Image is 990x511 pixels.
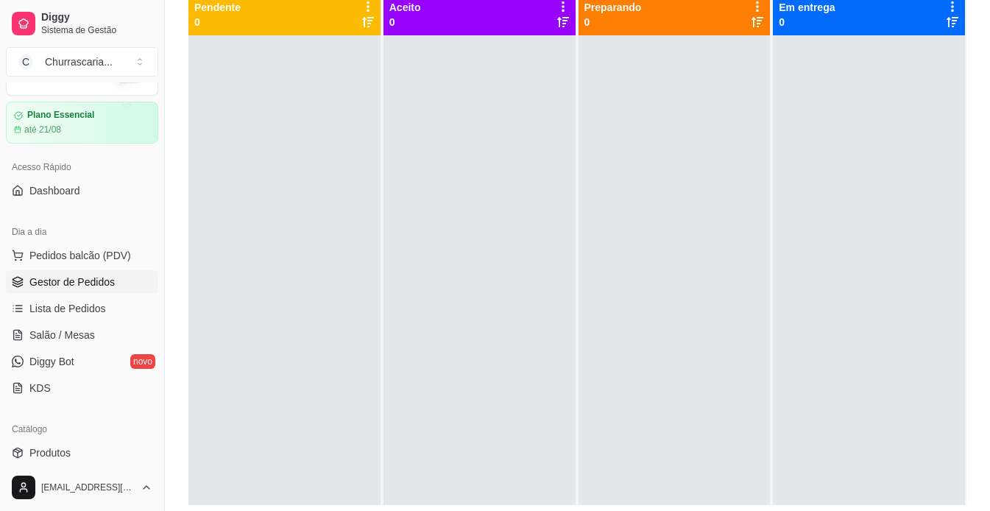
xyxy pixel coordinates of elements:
[6,155,158,179] div: Acesso Rápido
[29,445,71,460] span: Produtos
[24,124,61,135] article: até 21/08
[29,301,106,316] span: Lista de Pedidos
[6,441,158,465] a: Produtos
[6,376,158,400] a: KDS
[29,183,80,198] span: Dashboard
[6,297,158,320] a: Lista de Pedidos
[27,110,94,121] article: Plano Essencial
[41,482,135,493] span: [EMAIL_ADDRESS][DOMAIN_NAME]
[18,54,33,69] span: C
[29,275,115,289] span: Gestor de Pedidos
[6,220,158,244] div: Dia a dia
[6,417,158,441] div: Catálogo
[6,47,158,77] button: Select a team
[41,11,152,24] span: Diggy
[194,15,241,29] p: 0
[29,328,95,342] span: Salão / Mesas
[6,102,158,144] a: Plano Essencialaté 21/08
[779,15,835,29] p: 0
[6,470,158,505] button: [EMAIL_ADDRESS][DOMAIN_NAME]
[6,244,158,267] button: Pedidos balcão (PDV)
[29,381,51,395] span: KDS
[41,24,152,36] span: Sistema de Gestão
[29,248,131,263] span: Pedidos balcão (PDV)
[389,15,421,29] p: 0
[6,350,158,373] a: Diggy Botnovo
[6,6,158,41] a: DiggySistema de Gestão
[584,15,642,29] p: 0
[29,354,74,369] span: Diggy Bot
[6,270,158,294] a: Gestor de Pedidos
[6,323,158,347] a: Salão / Mesas
[6,179,158,202] a: Dashboard
[45,54,113,69] div: Churrascaria ...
